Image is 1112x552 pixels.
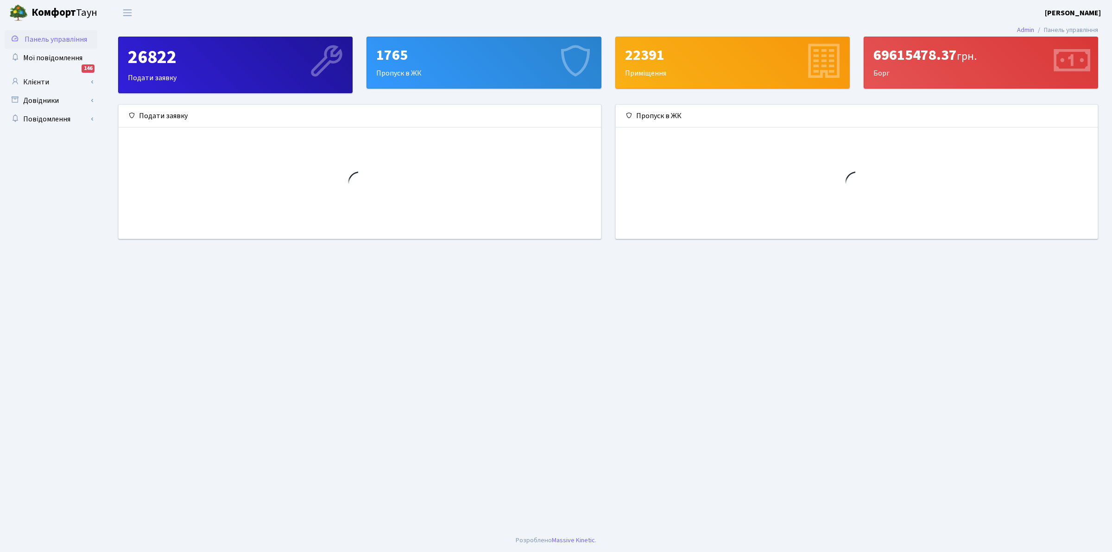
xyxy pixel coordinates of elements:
span: грн. [957,48,977,64]
a: Massive Kinetic [552,535,595,545]
div: Приміщення [616,37,849,88]
div: 146 [82,64,95,73]
div: 1765 [376,46,591,64]
a: [PERSON_NAME] [1045,7,1101,19]
li: Панель управління [1034,25,1098,35]
b: Комфорт [32,5,76,20]
div: Подати заявку [119,105,601,127]
img: logo.png [9,4,28,22]
span: Таун [32,5,97,21]
div: 22391 [625,46,840,64]
nav: breadcrumb [1003,20,1112,40]
div: Борг [864,37,1098,88]
a: 22391Приміщення [615,37,850,89]
div: Подати заявку [119,37,352,93]
div: 26822 [128,46,343,69]
b: [PERSON_NAME] [1045,8,1101,18]
a: Клієнти [5,73,97,91]
a: Повідомлення [5,110,97,128]
a: Admin [1017,25,1034,35]
a: Довідники [5,91,97,110]
div: 69615478.37 [873,46,1088,64]
a: Мої повідомлення146 [5,49,97,67]
span: Панель управління [25,34,87,44]
div: Розроблено . [516,535,596,546]
div: Пропуск в ЖК [367,37,600,88]
a: 1765Пропуск в ЖК [366,37,601,89]
div: Пропуск в ЖК [616,105,1098,127]
a: Панель управління [5,30,97,49]
button: Переключити навігацію [116,5,139,20]
a: 26822Подати заявку [118,37,353,93]
span: Мої повідомлення [23,53,82,63]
